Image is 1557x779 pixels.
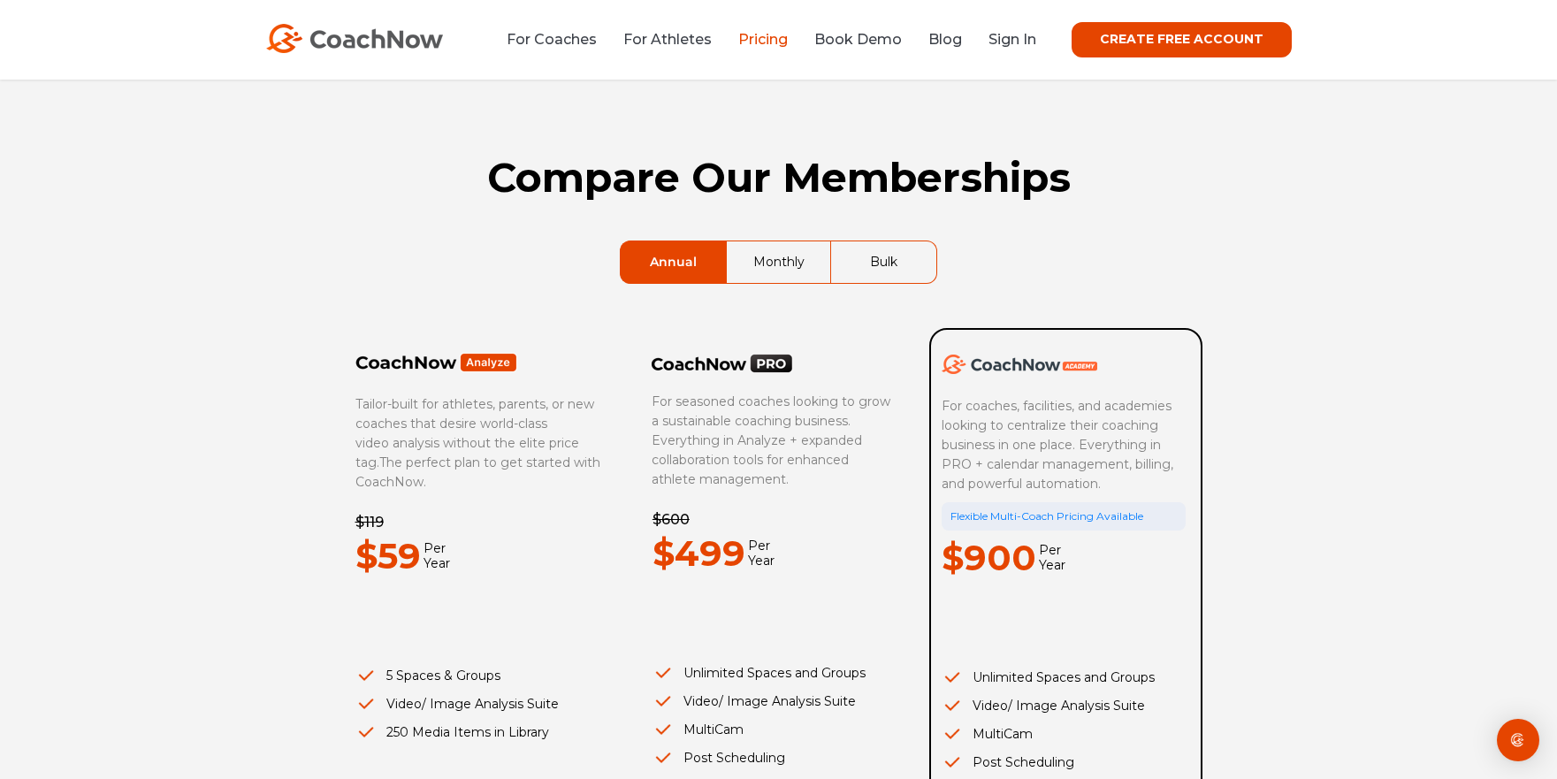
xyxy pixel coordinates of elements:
[831,241,936,283] a: Bulk
[942,696,1186,715] li: Video/ Image Analysis Suite
[942,398,1177,492] span: For coaches, facilities, and academies looking to centralize their coaching business in one place...
[355,722,600,742] li: 250 Media Items in Library
[814,31,902,48] a: Book Demo
[727,241,831,283] a: Monthly
[1497,719,1539,761] div: Open Intercom Messenger
[942,724,1186,744] li: MultiCam
[942,752,1186,772] li: Post Scheduling
[942,531,1036,585] p: $900
[355,606,576,644] iframe: Embedded CTA
[355,353,517,372] img: Frame
[355,694,600,714] li: Video/ Image Analysis Suite
[738,31,788,48] a: Pricing
[653,511,690,528] del: $600
[653,720,897,739] li: MultiCam
[1036,543,1065,573] span: Per Year
[355,154,1203,202] h1: Compare Our Memberships
[421,541,450,571] span: Per Year
[745,538,775,569] span: Per Year
[653,526,745,581] p: $499
[653,603,874,641] iframe: Embedded CTA
[942,668,1186,687] li: Unlimited Spaces and Groups
[653,663,897,683] li: Unlimited Spaces and Groups
[1072,22,1292,57] a: CREATE FREE ACCOUNT
[507,31,597,48] a: For Coaches
[266,24,443,53] img: CoachNow Logo
[988,31,1036,48] a: Sign In
[942,502,1186,531] div: Flexible Multi-Coach Pricing Available
[942,607,1163,645] iframe: Embedded CTA
[942,355,1097,374] img: CoachNow Academy Logo
[928,31,962,48] a: Blog
[355,396,594,470] span: Tailor-built for athletes, parents, or new coaches that desire world-class video analysis without...
[355,529,421,584] p: $59
[355,454,600,490] span: The perfect plan to get started with CoachNow.
[653,748,897,768] li: Post Scheduling
[621,241,726,283] a: Annual
[355,666,600,685] li: 5 Spaces & Groups
[652,392,896,489] p: For seasoned coaches looking to grow a sustainable coaching business. Everything in Analyze + exp...
[653,691,897,711] li: Video/ Image Analysis Suite
[623,31,712,48] a: For Athletes
[652,354,793,373] img: CoachNow PRO Logo Black
[355,514,384,531] del: $119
